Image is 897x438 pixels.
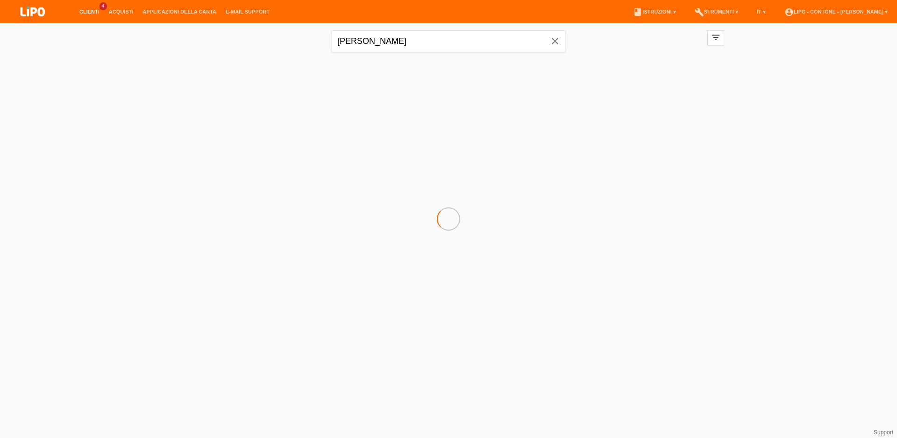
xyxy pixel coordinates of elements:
a: Support [874,429,893,436]
a: account_circleLIPO - Contone - [PERSON_NAME] ▾ [780,9,892,14]
i: build [695,7,704,17]
a: IT ▾ [752,9,770,14]
i: book [633,7,642,17]
a: Applicazioni della carta [138,9,221,14]
span: 4 [100,2,107,10]
a: E-mail Support [221,9,274,14]
a: LIPO pay [9,19,56,26]
a: bookIstruzioni ▾ [628,9,680,14]
i: account_circle [784,7,794,17]
i: close [549,35,561,47]
a: buildStrumenti ▾ [690,9,743,14]
a: Clienti [75,9,104,14]
input: Ricerca... [332,30,565,52]
i: filter_list [711,32,721,42]
a: Acquisti [104,9,138,14]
